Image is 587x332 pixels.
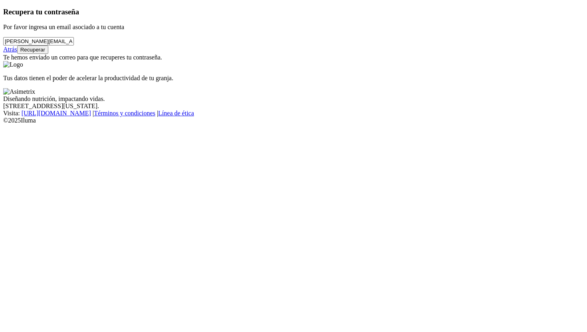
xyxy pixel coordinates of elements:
[3,8,584,16] h3: Recupera tu contraseña
[3,54,584,61] div: Te hemos enviado un correo para que recuperes tu contraseña.
[94,110,155,117] a: Términos y condiciones
[3,61,23,68] img: Logo
[158,110,194,117] a: Línea de ética
[22,110,91,117] a: [URL][DOMAIN_NAME]
[3,24,584,31] p: Por favor ingresa un email asociado a tu cuenta
[3,75,584,82] p: Tus datos tienen el poder de acelerar la productividad de tu granja.
[3,95,584,103] div: Diseñando nutrición, impactando vidas.
[3,103,584,110] div: [STREET_ADDRESS][US_STATE].
[3,37,74,45] input: Tu correo
[3,88,35,95] img: Asimetrix
[3,46,17,53] a: Atrás
[3,117,584,124] div: © 2025 Iluma
[17,45,48,54] button: Recuperar
[3,110,584,117] div: Visita : | |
